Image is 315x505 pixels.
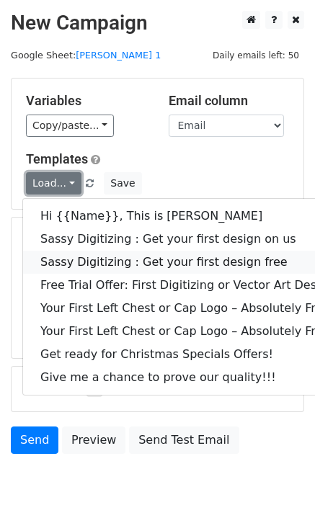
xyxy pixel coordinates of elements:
a: Copy/paste... [26,115,114,137]
a: Send Test Email [129,426,239,454]
a: Preview [62,426,125,454]
span: Daily emails left: 50 [208,48,304,63]
a: Load... [26,172,81,195]
iframe: Chat Widget [243,436,315,505]
small: Google Sheet: [11,50,161,61]
a: [PERSON_NAME] 1 [76,50,161,61]
a: Daily emails left: 50 [208,50,304,61]
h5: Email column [169,93,290,109]
h5: Variables [26,93,147,109]
button: Save [104,172,141,195]
a: Send [11,426,58,454]
a: Templates [26,151,88,166]
h2: New Campaign [11,11,304,35]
